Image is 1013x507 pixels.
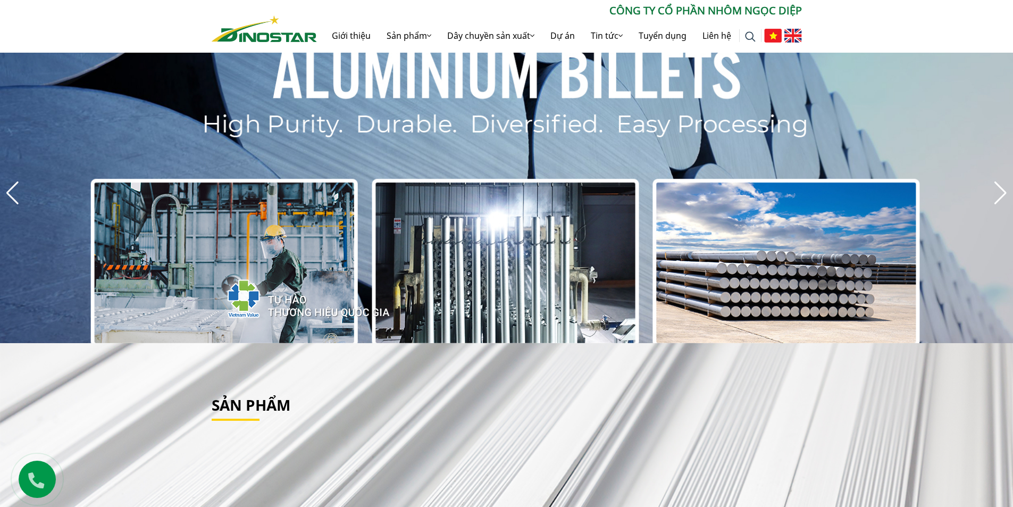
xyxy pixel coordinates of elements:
[745,31,756,42] img: search
[212,15,317,42] img: Nhôm Dinostar
[542,19,583,53] a: Dự án
[212,13,317,41] a: Nhôm Dinostar
[324,19,379,53] a: Giới thiệu
[439,19,542,53] a: Dây chuyền sản xuất
[784,29,802,43] img: English
[212,395,290,415] a: Sản phẩm
[583,19,631,53] a: Tin tức
[379,19,439,53] a: Sản phẩm
[317,3,802,19] p: CÔNG TY CỔ PHẦN NHÔM NGỌC DIỆP
[694,19,739,53] a: Liên hệ
[631,19,694,53] a: Tuyển dụng
[196,260,391,333] img: thqg
[764,29,782,43] img: Tiếng Việt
